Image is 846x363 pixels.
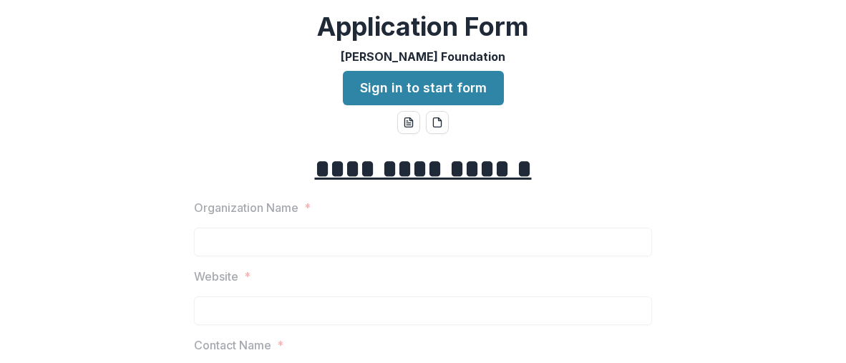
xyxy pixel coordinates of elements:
[397,111,420,134] button: word-download
[194,337,271,354] p: Contact Name
[194,268,238,285] p: Website
[194,199,298,216] p: Organization Name
[341,48,505,65] p: [PERSON_NAME] Foundation
[426,111,449,134] button: pdf-download
[343,71,504,105] a: Sign in to start form
[317,11,529,42] h2: Application Form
